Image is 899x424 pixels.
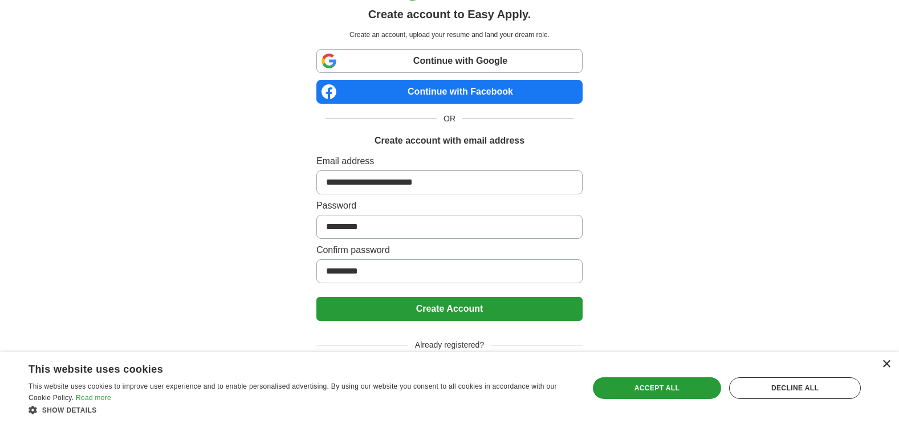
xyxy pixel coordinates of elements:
[408,339,491,351] span: Already registered?
[316,80,583,104] a: Continue with Facebook
[593,377,721,399] div: Accept all
[375,134,524,148] h1: Create account with email address
[29,382,557,402] span: This website uses cookies to improve user experience and to enable personalised advertising. By u...
[42,406,97,414] span: Show details
[316,243,583,257] label: Confirm password
[29,359,544,376] div: This website uses cookies
[316,297,583,321] button: Create Account
[368,6,531,23] h1: Create account to Easy Apply.
[319,30,580,40] p: Create an account, upload your resume and land your dream role.
[729,377,861,399] div: Decline all
[29,404,572,415] div: Show details
[316,49,583,73] a: Continue with Google
[437,113,462,125] span: OR
[316,154,583,168] label: Email address
[882,360,890,369] div: Close
[316,199,583,213] label: Password
[76,394,111,402] a: Read more, opens a new window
